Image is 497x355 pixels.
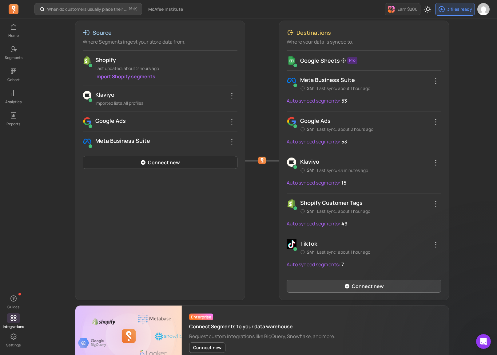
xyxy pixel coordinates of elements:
span: Pro [347,57,357,64]
p: 3 files ready [447,6,472,12]
p: 24h [300,126,315,132]
p: Source [93,28,112,37]
button: Earn $200 [385,3,420,15]
iframe: Intercom live chat [476,334,491,349]
button: McAfee Institute [145,4,187,15]
img: Facebook [287,76,296,85]
p: Klaviyo [300,157,368,166]
button: Connect new [189,342,225,353]
img: google [83,116,92,126]
p: Connect Segments to your data warehouse [189,323,335,330]
button: 3 files ready [435,3,475,16]
p: Guides [7,305,19,310]
span: Enterprise [189,314,213,320]
img: gs [287,56,296,65]
p: Home [8,33,19,38]
p: Where your data is synced to. [287,38,441,45]
p: Last updated: about 2 hours ago [95,65,237,72]
p: 15 [341,177,346,188]
img: Shopify_Customer_Tag [287,198,296,208]
p: Auto synced segments: [287,97,340,104]
p: Last sync: about 1 hour ago [317,85,370,92]
p: 24h [300,249,315,255]
p: Google Ads [300,116,373,125]
button: Guides [7,292,20,311]
p: Segments [5,55,22,60]
p: 49 [341,218,348,229]
p: Auto synced segments: [287,220,340,227]
p: Shopify customer tags [300,198,370,207]
a: Import Shopify segments [95,73,155,80]
img: shopify [83,56,92,65]
p: Settings [6,343,21,348]
p: Analytics [5,99,22,104]
p: Earn $200 [397,6,418,12]
p: Google Ads [95,116,237,125]
p: When do customers usually place their second order? [47,6,127,12]
p: TikTok [300,239,370,248]
span: McAfee Institute [148,6,183,12]
p: Last sync: about 1 hour ago [317,208,370,214]
a: Auto synced segments:53 [287,95,347,106]
a: Auto synced segments:53 [287,136,347,147]
a: Connect new [83,156,237,169]
p: Integrations [3,324,24,329]
img: Google [287,116,296,126]
a: Auto synced segments:15 [287,177,346,188]
p: 24h [300,167,315,173]
p: Auto synced segments: [287,138,340,145]
p: Meta business suite [300,76,370,84]
p: Reports [6,122,20,127]
p: Imported lists: All profiles [95,100,237,106]
a: Connect new [287,280,441,293]
p: Last sync: 43 minutes ago [317,167,368,174]
p: Klaviyo [95,90,237,99]
p: Last sync: about 2 hours ago [317,126,373,132]
kbd: ⌘ [129,6,132,13]
p: Shopify [95,56,237,64]
button: Toggle dark mode [422,3,434,15]
img: avatar [477,3,490,15]
p: 24h [300,208,315,214]
p: 53 [341,136,347,147]
kbd: K [134,7,137,12]
p: Auto synced segments: [287,179,340,186]
p: 24h [300,85,315,92]
img: klaviyo [83,90,92,100]
p: Google Sheets [300,56,340,65]
p: 53 [341,95,347,106]
p: Destinations [296,28,331,37]
img: Klaviyo [287,157,296,167]
p: Auto synced segments: [287,261,340,268]
button: When do customers usually place their second order?⌘+K [34,3,142,15]
p: Meta business suite [95,136,237,145]
p: Where Segments ingest your store data from. [83,38,237,45]
a: Auto synced segments:7 [287,259,344,270]
p: Request custom integrations like BigQuery, Snowflake, and more. [189,333,335,340]
img: TikTok [287,239,296,249]
p: 7 [341,259,344,270]
img: facebook [83,136,92,146]
p: Cohort [7,77,20,82]
span: + [129,6,137,12]
p: Last sync: about 1 hour ago [317,249,370,255]
a: Auto synced segments:49 [287,218,348,229]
